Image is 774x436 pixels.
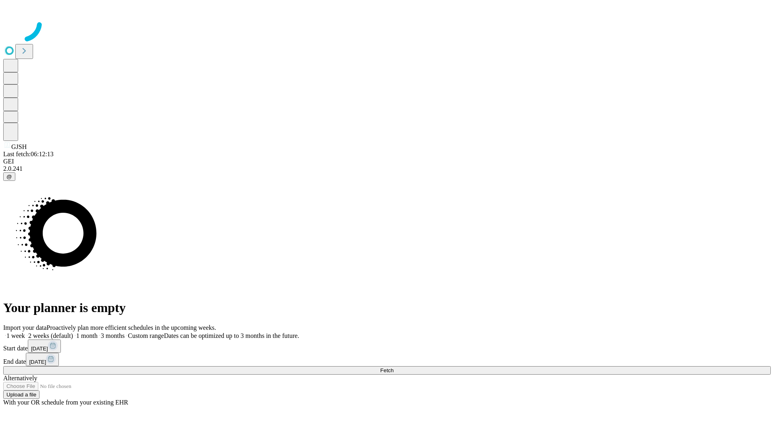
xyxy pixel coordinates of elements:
[3,375,37,381] span: Alternatively
[28,340,61,353] button: [DATE]
[3,324,47,331] span: Import your data
[164,332,299,339] span: Dates can be optimized up to 3 months in the future.
[6,332,25,339] span: 1 week
[3,353,771,366] div: End date
[29,359,46,365] span: [DATE]
[11,143,27,150] span: GJSH
[380,367,393,373] span: Fetch
[128,332,164,339] span: Custom range
[28,332,73,339] span: 2 weeks (default)
[3,390,40,399] button: Upload a file
[3,172,15,181] button: @
[3,158,771,165] div: GEI
[3,340,771,353] div: Start date
[3,151,54,157] span: Last fetch: 06:12:13
[31,346,48,352] span: [DATE]
[76,332,98,339] span: 1 month
[3,165,771,172] div: 2.0.241
[47,324,216,331] span: Proactively plan more efficient schedules in the upcoming weeks.
[6,174,12,180] span: @
[101,332,125,339] span: 3 months
[3,366,771,375] button: Fetch
[3,300,771,315] h1: Your planner is empty
[26,353,59,366] button: [DATE]
[3,399,128,406] span: With your OR schedule from your existing EHR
